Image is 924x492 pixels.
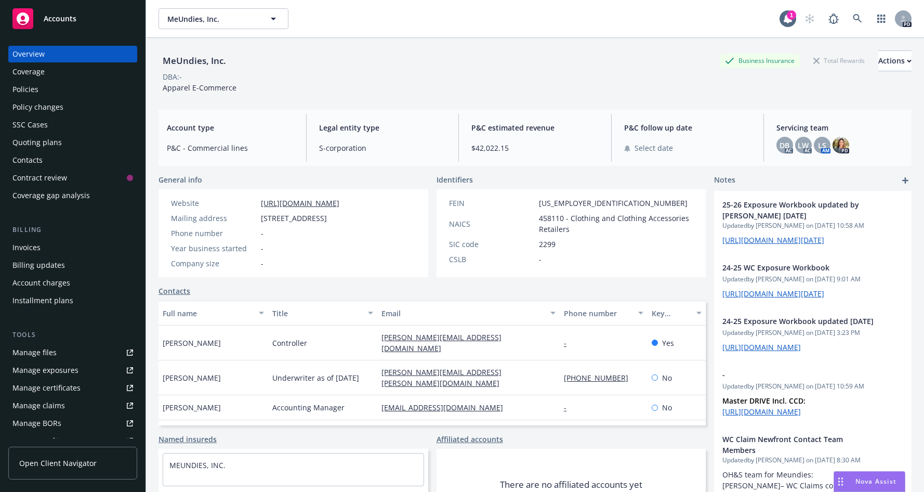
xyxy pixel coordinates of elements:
[8,344,137,361] a: Manage files
[722,262,876,273] span: 24-25 WC Exposure Workbook
[449,254,535,265] div: CSLB
[722,275,903,284] span: Updated by [PERSON_NAME] on [DATE] 9:01 AM
[847,8,868,29] a: Search
[564,308,631,319] div: Phone number
[159,174,202,185] span: General info
[163,372,221,383] span: [PERSON_NAME]
[714,174,735,187] span: Notes
[871,8,892,29] a: Switch app
[808,54,870,67] div: Total Rewards
[652,308,690,319] div: Key contact
[560,301,647,326] button: Phone number
[163,338,221,348] span: [PERSON_NAME]
[722,434,876,456] span: WC Claim Newfront Contact Team Members
[159,8,288,29] button: MeUndies, Inc.
[261,198,339,208] a: [URL][DOMAIN_NAME]
[662,338,674,348] span: Yes
[381,367,508,388] a: [PERSON_NAME][EMAIL_ADDRESS][PERSON_NAME][DOMAIN_NAME]
[8,187,137,204] a: Coverage gap analysis
[823,8,844,29] a: Report a Bug
[780,140,789,151] span: DB
[272,372,359,383] span: Underwriter as of [DATE]
[12,170,67,186] div: Contract review
[449,198,535,209] div: FEIN
[12,397,65,414] div: Manage claims
[722,328,903,338] span: Updated by [PERSON_NAME] on [DATE] 3:23 PM
[722,199,876,221] span: 25-26 Exposure Workbook updated by [PERSON_NAME] [DATE]
[8,4,137,33] a: Accounts
[8,152,137,169] a: Contacts
[272,402,345,413] span: Accounting Manager
[159,54,230,68] div: MeUndies, Inc.
[12,99,63,115] div: Policy changes
[722,316,876,327] span: 24-25 Exposure Workbook updated [DATE]
[171,213,257,224] div: Mailing address
[381,308,544,319] div: Email
[714,307,912,361] div: 24-25 Exposure Workbook updated [DATE]Updatedby [PERSON_NAME] on [DATE] 3:23 PM[URL][DOMAIN_NAME]
[714,361,912,425] div: -Updatedby [PERSON_NAME] on [DATE] 10:59 AMMaster DRIVE Incl. CCD: [URL][DOMAIN_NAME]
[12,239,41,256] div: Invoices
[377,301,560,326] button: Email
[381,332,501,353] a: [PERSON_NAME][EMAIL_ADDRESS][DOMAIN_NAME]
[539,254,542,265] span: -
[437,174,473,185] span: Identifiers
[12,116,48,133] div: SSC Cases
[722,235,824,245] a: [URL][DOMAIN_NAME][DATE]
[381,403,511,412] a: [EMAIL_ADDRESS][DOMAIN_NAME]
[171,198,257,209] div: Website
[8,81,137,98] a: Policies
[171,228,257,239] div: Phone number
[8,239,137,256] a: Invoices
[539,239,556,250] span: 2299
[159,286,190,296] a: Contacts
[319,122,446,133] span: Legal entity type
[8,397,137,414] a: Manage claims
[834,471,905,492] button: Nova Assist
[635,143,673,153] span: Select date
[878,51,912,71] div: Actions
[163,402,221,413] span: [PERSON_NAME]
[722,407,801,417] a: [URL][DOMAIN_NAME]
[539,198,688,209] span: [US_EMPLOYER_IDENTIFICATION_NUMBER]
[471,122,598,133] span: P&C estimated revenue
[564,338,575,348] a: -
[834,472,847,491] div: Drag to move
[12,152,43,169] div: Contacts
[8,292,137,309] a: Installment plans
[8,170,137,186] a: Contract review
[12,63,45,80] div: Coverage
[171,258,257,269] div: Company size
[12,187,90,204] div: Coverage gap analysis
[722,289,824,299] a: [URL][DOMAIN_NAME][DATE]
[163,308,253,319] div: Full name
[163,83,236,93] span: Apparel E-Commerce
[564,403,575,412] a: -
[169,460,226,470] a: MEUNDIES, INC.
[8,134,137,151] a: Quoting plans
[8,330,137,340] div: Tools
[12,415,61,432] div: Manage BORs
[722,221,903,230] span: Updated by [PERSON_NAME] on [DATE] 10:58 AM
[787,10,796,20] div: 1
[12,46,45,62] div: Overview
[8,99,137,115] a: Policy changes
[722,396,806,406] strong: Master DRIVE Incl. CCD:
[818,140,826,151] span: LS
[624,122,751,133] span: P&C follow up date
[8,63,137,80] a: Coverage
[159,434,217,445] a: Named insureds
[163,71,182,82] div: DBA: -
[167,122,294,133] span: Account type
[899,174,912,187] a: add
[19,458,97,469] span: Open Client Navigator
[799,8,820,29] a: Start snowing
[12,380,81,396] div: Manage certificates
[648,301,706,326] button: Key contact
[261,243,263,254] span: -
[12,344,57,361] div: Manage files
[261,228,263,239] span: -
[261,213,327,224] span: [STREET_ADDRESS]
[662,402,672,413] span: No
[662,372,672,383] span: No
[12,292,73,309] div: Installment plans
